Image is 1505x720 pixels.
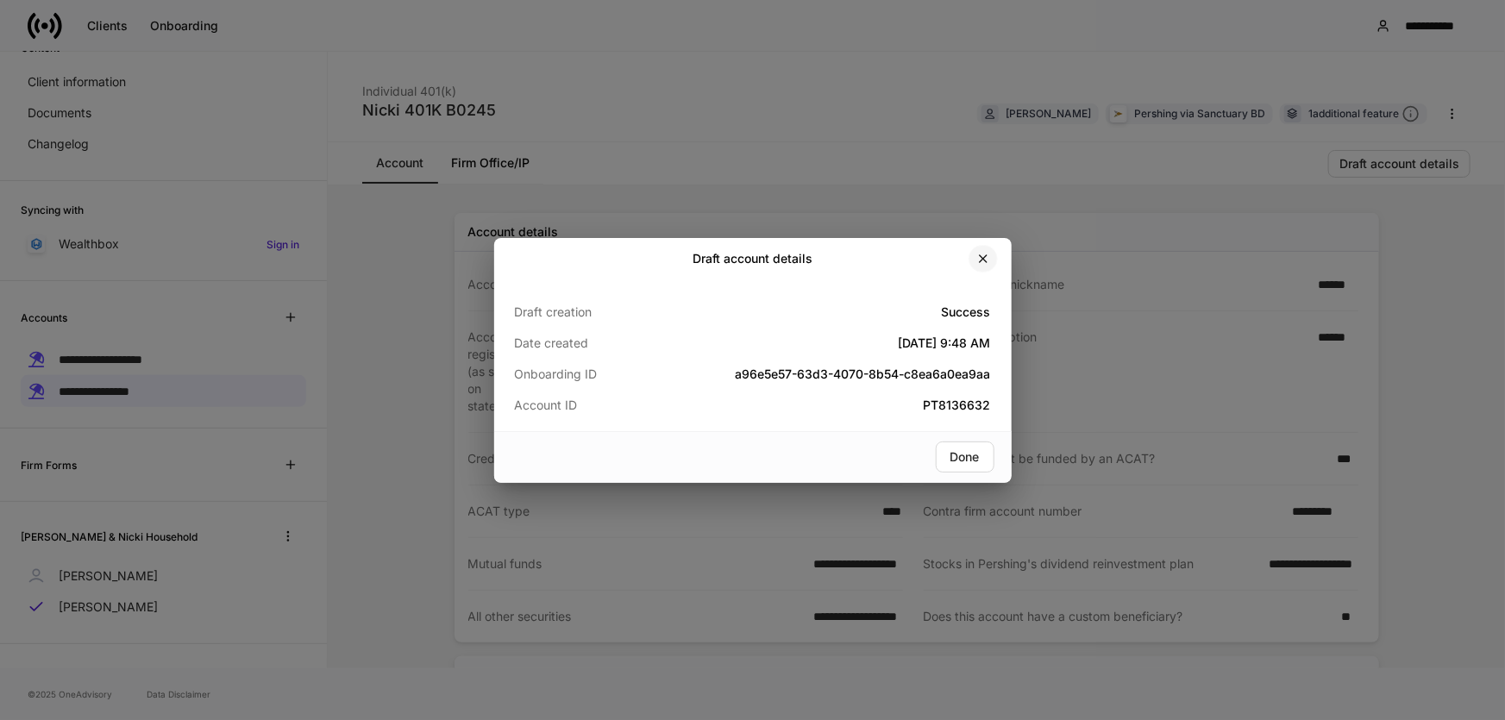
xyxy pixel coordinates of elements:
[515,304,674,321] p: Draft creation
[693,250,812,267] h2: Draft account details
[674,397,991,414] h5: PT8136632
[515,397,674,414] p: Account ID
[950,451,980,463] div: Done
[674,304,991,321] h5: Success
[936,441,994,473] button: Done
[515,335,674,352] p: Date created
[674,366,991,383] h5: a96e5e57-63d3-4070-8b54-c8ea6a0ea9aa
[515,366,674,383] p: Onboarding ID
[674,335,991,352] h5: [DATE] 9:48 AM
